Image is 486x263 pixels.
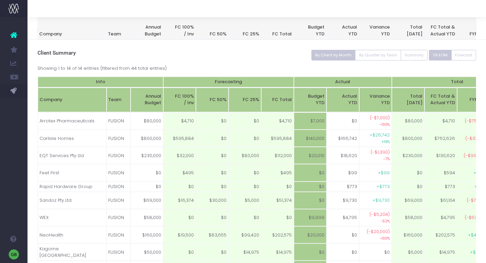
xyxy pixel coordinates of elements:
[294,209,327,226] td: $9,999
[196,192,229,209] td: $30,000
[392,112,424,130] td: $80,000
[392,164,424,181] td: $0
[424,164,457,181] td: $594
[392,226,424,243] td: $160,000
[294,88,327,112] th: BudgetYTD: activate to sort column ascending
[163,15,196,39] th: FC 100%/ Inv: activate to sort column ascending
[294,164,327,181] td: $0
[131,209,163,226] td: $58,000
[359,243,392,261] td: $0
[327,88,359,112] th: ActualYTD: activate to sort column ascending
[311,50,428,61] div: Small button group
[106,15,130,39] th: Team: activate to sort column ascending
[38,147,107,164] td: EQT Services Pty Ltd
[38,209,107,226] td: WEX
[327,164,359,181] td: $99
[369,132,390,139] span: +$26,742
[131,130,163,147] td: $800,000
[355,50,401,61] button: By Quarter by Team
[424,226,457,243] td: $202,575
[38,182,107,192] td: Rapid Hardware Group
[196,15,228,39] th: FC 50%: activate to sort column ascending
[107,243,131,261] td: FUSION
[294,112,327,130] td: $7,000
[382,138,390,144] small: +19%
[424,209,457,226] td: $4,795
[163,77,294,88] th: Forecasting
[163,209,196,226] td: $0
[229,88,261,112] th: FC 25%: activate to sort column ascending
[372,197,390,204] span: +$9,730
[163,147,196,164] td: $32,000
[261,209,294,226] td: $0
[327,130,359,147] td: $166,742
[383,155,390,162] small: -7%
[379,121,390,127] small: -100%
[261,130,294,147] td: $595,884
[38,226,107,243] td: NeoHealth
[294,243,327,261] td: $0
[429,50,476,61] div: Small button group
[229,243,261,261] td: $14,975
[196,147,229,164] td: $0
[326,15,359,39] th: ActualYTD: activate to sort column ascending
[107,182,131,192] td: FUSION
[261,112,294,130] td: $4,710
[163,182,196,192] td: $0
[261,15,294,39] th: FC Total: activate to sort column ascending
[392,182,424,192] td: $0
[327,147,359,164] td: $18,620
[261,192,294,209] td: $51,374
[380,218,390,224] small: -52%
[424,243,457,261] td: $14,975
[424,130,457,147] td: $762,626
[196,112,229,130] td: $0
[196,182,229,192] td: $0
[196,164,229,181] td: $0
[327,243,359,261] td: $0
[261,243,294,261] td: $14,975
[451,50,476,61] button: Forecast
[9,249,19,260] img: images/default_profile_image.png
[107,209,131,226] td: FUSION
[196,226,229,243] td: $83,655
[107,112,131,130] td: FUSION
[38,77,163,88] th: Info
[131,192,163,209] td: $69,000
[163,164,196,181] td: $495
[424,112,457,130] td: $4,710
[37,63,476,72] div: Showing 1 to 14 of 14 entries (filtered from 44 total entries)
[131,182,163,192] td: $0
[424,147,457,164] td: $130,620
[38,130,107,147] td: Carlisle Homes
[107,88,131,112] th: Team: activate to sort column ascending
[424,15,457,39] th: FC Total & Actual YTD: activate to sort column ascending
[294,130,327,147] td: $140,000
[163,192,196,209] td: $16,374
[131,243,163,261] td: $50,000
[107,226,131,243] td: FUSION
[261,226,294,243] td: $202,575
[327,112,359,130] td: $0
[392,130,424,147] td: $800,000
[163,88,196,112] th: FC 100%/ Inv: activate to sort column ascending
[376,183,390,190] span: +$773
[327,192,359,209] td: $9,730
[229,147,261,164] td: $80,000
[261,182,294,192] td: $0
[401,50,428,61] button: Summary
[107,164,131,181] td: FUSION
[369,211,390,218] span: (-$5,204)
[131,164,163,181] td: $0
[38,192,107,209] td: Sandoz Pty Ltd.
[327,209,359,226] td: $4,795
[294,15,326,39] th: BudgetYTD: activate to sort column ascending
[311,50,356,61] button: By Client by Month
[163,130,196,147] td: $595,884
[229,130,261,147] td: $0
[359,88,392,112] th: VarianceYTD: activate to sort column ascending
[37,50,76,56] span: Client Summary
[196,243,229,261] td: $0
[163,243,196,261] td: $0
[379,235,390,241] small: -100%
